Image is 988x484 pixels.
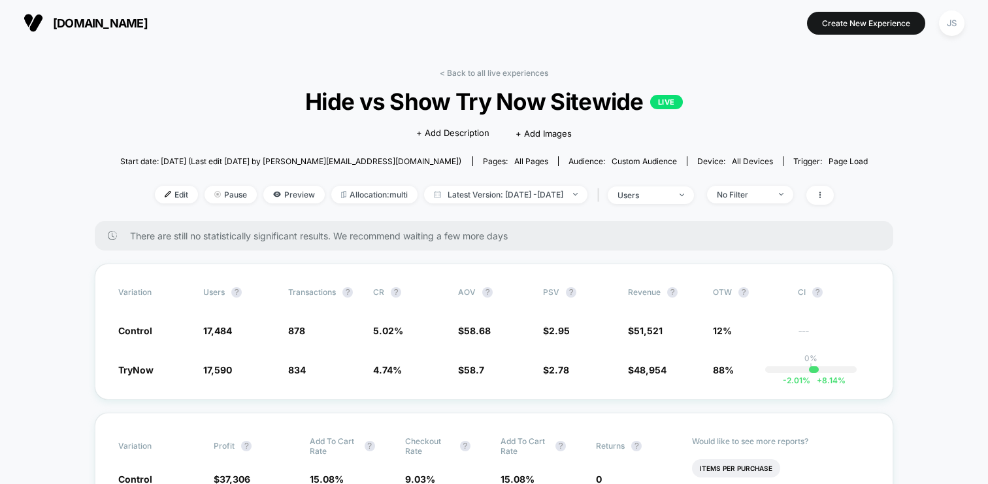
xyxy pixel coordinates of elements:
span: CI [798,287,870,298]
span: Checkout Rate [405,436,453,456]
span: + [817,375,822,385]
div: Trigger: [793,156,868,166]
span: 5.02 % [373,325,403,336]
button: ? [231,287,242,298]
span: 878 [288,325,305,336]
span: $ [458,325,491,336]
div: JS [939,10,964,36]
span: Latest Version: [DATE] - [DATE] [424,186,587,203]
button: ? [812,287,823,298]
span: Preview [263,186,325,203]
span: 8.14 % [810,375,846,385]
span: Pause [205,186,257,203]
li: Items Per Purchase [692,459,780,477]
span: $ [458,364,484,375]
span: 12% [713,325,732,336]
span: Device: [687,156,783,166]
span: Allocation: multi [331,186,418,203]
button: ? [241,441,252,451]
button: ? [738,287,749,298]
span: Page Load [829,156,868,166]
img: end [680,194,684,196]
span: There are still no statistically significant results. We recommend waiting a few more days [130,230,867,241]
span: 4.74 % [373,364,402,375]
button: ? [342,287,353,298]
img: end [779,193,783,196]
div: users [617,190,670,200]
img: rebalance [341,191,346,198]
span: Variation [118,436,190,456]
span: 88% [713,364,734,375]
img: edit [165,191,171,198]
span: 834 [288,364,306,375]
span: users [203,287,225,297]
button: ? [631,441,642,451]
span: $ [543,364,569,375]
span: 17,484 [203,325,232,336]
span: 48,954 [634,364,667,375]
span: -2.01 % [783,375,810,385]
span: --- [798,327,870,337]
span: Control [118,325,152,336]
button: ? [566,287,576,298]
button: ? [667,287,678,298]
span: all pages [514,156,548,166]
span: 17,590 [203,364,232,375]
p: 0% [804,353,817,363]
span: Transactions [288,287,336,297]
button: Create New Experience [807,12,925,35]
button: ? [482,287,493,298]
span: 2.78 [549,364,569,375]
span: TryNow [118,364,154,375]
span: Start date: [DATE] (Last edit [DATE] by [PERSON_NAME][EMAIL_ADDRESS][DOMAIN_NAME]) [120,156,461,166]
button: ? [391,287,401,298]
span: 58.68 [464,325,491,336]
span: Returns [596,441,625,451]
span: 58.7 [464,364,484,375]
span: PSV [543,287,559,297]
span: Add To Cart Rate [501,436,549,456]
span: Profit [214,441,235,451]
p: LIVE [650,95,683,109]
span: | [594,186,608,205]
span: all devices [732,156,773,166]
p: Would like to see more reports? [692,436,870,446]
span: [DOMAIN_NAME] [53,16,148,30]
a: < Back to all live experiences [440,68,548,78]
button: ? [365,441,375,451]
p: | [810,363,812,373]
span: AOV [458,287,476,297]
span: Revenue [628,287,661,297]
span: Variation [118,287,190,298]
img: end [573,193,578,196]
img: calendar [434,191,441,198]
span: OTW [713,287,785,298]
button: JS [935,10,968,37]
img: end [214,191,221,198]
button: ? [460,441,470,451]
span: Edit [155,186,198,203]
img: Visually logo [24,13,43,33]
span: $ [628,364,667,375]
button: ? [555,441,566,451]
span: Custom Audience [612,156,677,166]
span: $ [543,325,570,336]
span: Hide vs Show Try Now Sitewide [157,88,831,115]
span: + Add Images [516,128,572,139]
span: $ [628,325,663,336]
span: + Add Description [416,127,489,140]
span: 51,521 [634,325,663,336]
span: CR [373,287,384,297]
div: No Filter [717,190,769,199]
span: 2.95 [549,325,570,336]
button: [DOMAIN_NAME] [20,12,152,33]
span: Add To Cart Rate [310,436,358,456]
div: Pages: [483,156,548,166]
div: Audience: [568,156,677,166]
